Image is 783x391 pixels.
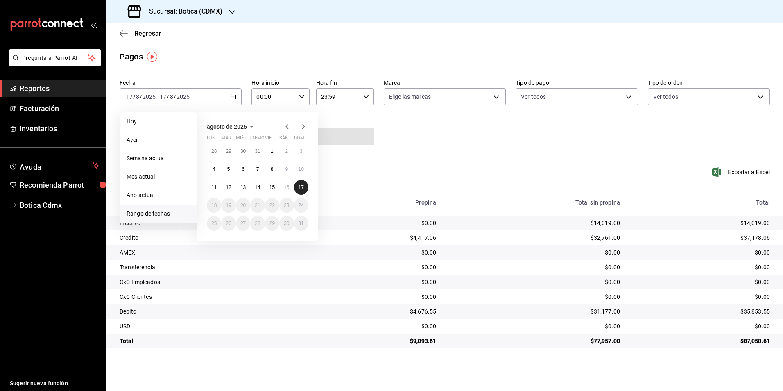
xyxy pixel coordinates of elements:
[133,93,136,100] span: /
[265,216,279,231] button: 29 de agosto de 2025
[240,202,246,208] abbr: 20 de agosto de 2025
[20,83,100,94] span: Reportes
[449,248,620,257] div: $0.00
[449,293,620,301] div: $0.00
[226,202,231,208] abbr: 19 de agosto de 2025
[300,148,303,154] abbr: 3 de agosto de 2025
[294,144,308,159] button: 3 de agosto de 2025
[324,278,436,286] div: $0.00
[236,216,250,231] button: 27 de agosto de 2025
[324,199,436,206] div: Propina
[236,198,250,213] button: 20 de agosto de 2025
[269,202,275,208] abbr: 22 de agosto de 2025
[9,49,101,66] button: Pregunta a Parrot AI
[236,135,244,144] abbr: miércoles
[269,184,275,190] abbr: 15 de agosto de 2025
[159,93,167,100] input: --
[284,221,289,226] abbr: 30 de agosto de 2025
[250,198,265,213] button: 21 de agosto de 2025
[22,54,88,62] span: Pregunta a Parrot AI
[147,52,157,62] img: Tooltip marker
[221,198,235,213] button: 19 de agosto de 2025
[207,144,221,159] button: 28 de julio de 2025
[449,234,620,242] div: $32,761.00
[211,148,217,154] abbr: 28 de julio de 2025
[227,166,230,172] abbr: 5 de agosto de 2025
[279,162,294,177] button: 9 de agosto de 2025
[120,234,311,242] div: Credito
[6,59,101,68] a: Pregunta a Parrot AI
[250,144,265,159] button: 31 de julio de 2025
[242,166,244,172] abbr: 6 de agosto de 2025
[136,93,140,100] input: --
[207,162,221,177] button: 4 de agosto de 2025
[120,322,311,330] div: USD
[142,93,156,100] input: ----
[211,184,217,190] abbr: 11 de agosto de 2025
[207,123,247,130] span: agosto de 2025
[299,202,304,208] abbr: 24 de agosto de 2025
[255,221,260,226] abbr: 28 de agosto de 2025
[176,93,190,100] input: ----
[20,200,100,211] span: Botica Cdmx
[221,135,231,144] abbr: martes
[120,30,161,37] button: Regresar
[633,219,770,227] div: $14,019.00
[285,166,288,172] abbr: 9 de agosto de 2025
[134,30,161,37] span: Regresar
[221,216,235,231] button: 26 de agosto de 2025
[316,80,374,86] label: Hora fin
[10,379,100,388] span: Sugerir nueva función
[120,293,311,301] div: CxC Clientes
[120,337,311,345] div: Total
[211,202,217,208] abbr: 18 de agosto de 2025
[449,263,620,271] div: $0.00
[324,248,436,257] div: $0.00
[516,80,638,86] label: Tipo de pago
[449,307,620,316] div: $31,177.00
[265,144,279,159] button: 1 de agosto de 2025
[127,154,190,163] span: Semana actual
[213,166,215,172] abbr: 4 de agosto de 2025
[20,180,100,191] span: Recomienda Parrot
[157,93,158,100] span: -
[255,184,260,190] abbr: 14 de agosto de 2025
[226,148,231,154] abbr: 29 de julio de 2025
[633,322,770,330] div: $0.00
[324,307,436,316] div: $4,676.55
[251,80,309,86] label: Hora inicio
[384,80,506,86] label: Marca
[90,21,97,28] button: open_drawer_menu
[285,148,288,154] abbr: 2 de agosto de 2025
[284,184,289,190] abbr: 16 de agosto de 2025
[226,221,231,226] abbr: 26 de agosto de 2025
[207,180,221,195] button: 11 de agosto de 2025
[170,93,174,100] input: --
[294,216,308,231] button: 31 de agosto de 2025
[240,148,246,154] abbr: 30 de julio de 2025
[279,180,294,195] button: 16 de agosto de 2025
[633,234,770,242] div: $37,178.06
[265,162,279,177] button: 8 de agosto de 2025
[221,162,235,177] button: 5 de agosto de 2025
[255,202,260,208] abbr: 21 de agosto de 2025
[269,221,275,226] abbr: 29 de agosto de 2025
[250,216,265,231] button: 28 de agosto de 2025
[633,199,770,206] div: Total
[521,93,546,101] span: Ver todos
[271,166,274,172] abbr: 8 de agosto de 2025
[221,144,235,159] button: 29 de julio de 2025
[207,135,215,144] abbr: lunes
[250,162,265,177] button: 7 de agosto de 2025
[633,293,770,301] div: $0.00
[633,307,770,316] div: $35,853.55
[120,278,311,286] div: CxC Empleados
[324,337,436,345] div: $9,093.61
[256,166,259,172] abbr: 7 de agosto de 2025
[633,278,770,286] div: $0.00
[653,93,678,101] span: Ver todos
[240,184,246,190] abbr: 13 de agosto de 2025
[449,337,620,345] div: $77,957.00
[449,219,620,227] div: $14,019.00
